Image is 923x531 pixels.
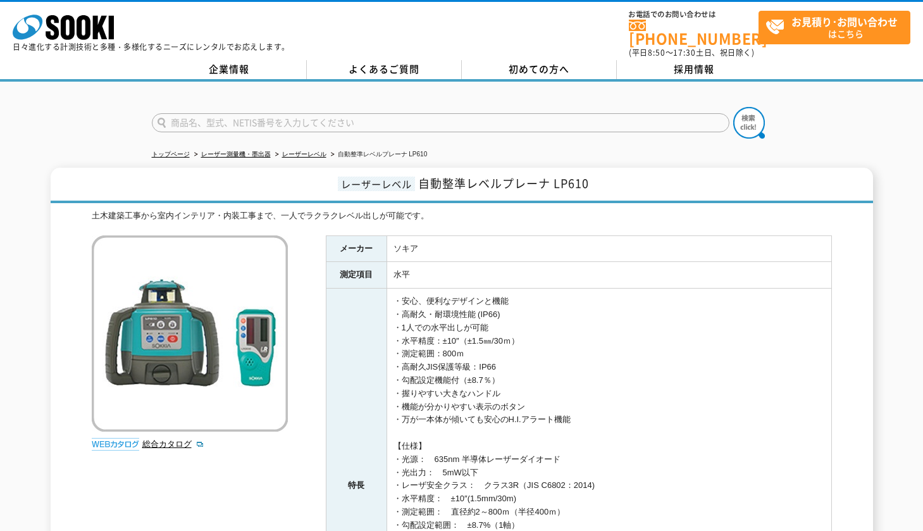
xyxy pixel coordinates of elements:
span: 8:50 [648,47,666,58]
a: レーザーレベル [282,151,326,158]
a: トップページ [152,151,190,158]
span: 初めての方へ [509,62,569,76]
span: (平日 ～ 土日、祝日除く) [629,47,754,58]
li: 自動整準レベルプレーナ LP610 [328,148,428,161]
a: 企業情報 [152,60,307,79]
p: 日々進化する計測技術と多種・多様化するニーズにレンタルでお応えします。 [13,43,290,51]
a: 採用情報 [617,60,772,79]
th: メーカー [326,235,387,262]
span: レーザーレベル [338,177,415,191]
img: btn_search.png [733,107,765,139]
div: 土木建築工事から室内インテリア・内装工事まで、一人でラクラクレベル出しが可能です。 [92,209,832,223]
th: 測定項目 [326,262,387,289]
strong: お見積り･お問い合わせ [791,14,898,29]
span: 17:30 [673,47,696,58]
span: はこちら [765,11,910,43]
a: レーザー測量機・墨出器 [201,151,271,158]
img: webカタログ [92,438,139,451]
a: お見積り･お問い合わせはこちら [759,11,910,44]
a: [PHONE_NUMBER] [629,20,759,46]
td: 水平 [387,262,831,289]
td: ソキア [387,235,831,262]
span: お電話でのお問い合わせは [629,11,759,18]
img: 自動整準レベルプレーナ LP610 [92,235,288,432]
input: 商品名、型式、NETIS番号を入力してください [152,113,729,132]
span: 自動整準レベルプレーナ LP610 [418,175,589,192]
a: 総合カタログ [142,439,204,449]
a: 初めての方へ [462,60,617,79]
a: よくあるご質問 [307,60,462,79]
